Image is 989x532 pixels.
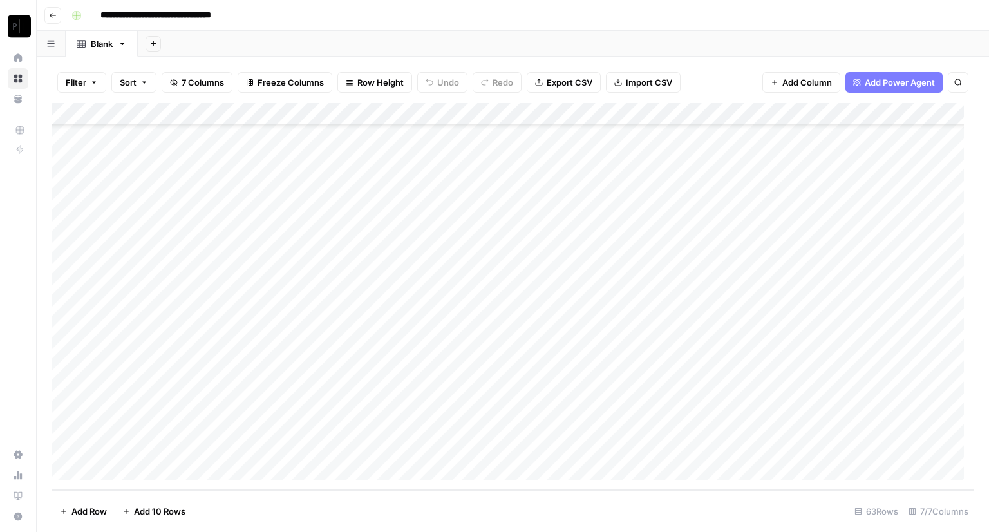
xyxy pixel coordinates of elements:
a: Browse [8,68,28,89]
button: Freeze Columns [238,72,332,93]
button: Add Column [762,72,840,93]
span: Freeze Columns [258,76,324,89]
span: Export CSV [547,76,592,89]
button: 7 Columns [162,72,232,93]
a: Your Data [8,89,28,109]
span: Add Power Agent [865,76,935,89]
button: Add Row [52,501,115,522]
a: Blank [66,31,138,57]
span: Row Height [357,76,404,89]
button: Sort [111,72,156,93]
span: Import CSV [626,76,672,89]
button: Redo [473,72,522,93]
button: Workspace: Paragon Intel - Copyediting [8,10,28,43]
button: Export CSV [527,72,601,93]
span: Filter [66,76,86,89]
a: Learning Hub [8,486,28,506]
button: Add Power Agent [845,72,943,93]
span: Add Column [782,76,832,89]
button: Filter [57,72,106,93]
a: Settings [8,444,28,465]
button: Import CSV [606,72,681,93]
span: Redo [493,76,513,89]
button: Help + Support [8,506,28,527]
button: Row Height [337,72,412,93]
span: Sort [120,76,137,89]
button: Add 10 Rows [115,501,193,522]
div: 7/7 Columns [903,501,974,522]
img: Paragon Intel - Copyediting Logo [8,15,31,38]
a: Usage [8,465,28,486]
button: Undo [417,72,467,93]
span: Undo [437,76,459,89]
div: 63 Rows [849,501,903,522]
a: Home [8,48,28,68]
span: 7 Columns [182,76,224,89]
div: Blank [91,37,113,50]
span: Add 10 Rows [134,505,185,518]
span: Add Row [71,505,107,518]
